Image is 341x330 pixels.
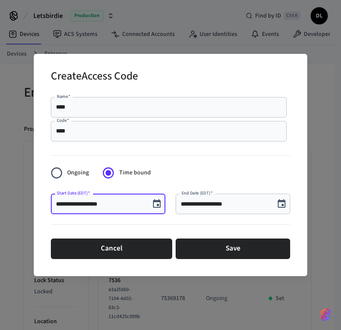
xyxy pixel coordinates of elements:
[176,239,290,259] button: Save
[57,190,90,196] label: Start Date (EDT)
[57,117,69,124] label: Code
[67,168,89,177] span: Ongoing
[182,190,212,196] label: End Date (EDT)
[51,239,172,259] button: Cancel
[119,168,151,177] span: Time bound
[57,93,71,100] label: Name
[273,195,290,212] button: Choose date, selected date is Sep 19, 2025
[51,64,138,90] h2: Create Access Code
[148,195,165,212] button: Choose date, selected date is Sep 20, 2025
[320,308,331,321] img: SeamLogoGradient.69752ec5.svg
